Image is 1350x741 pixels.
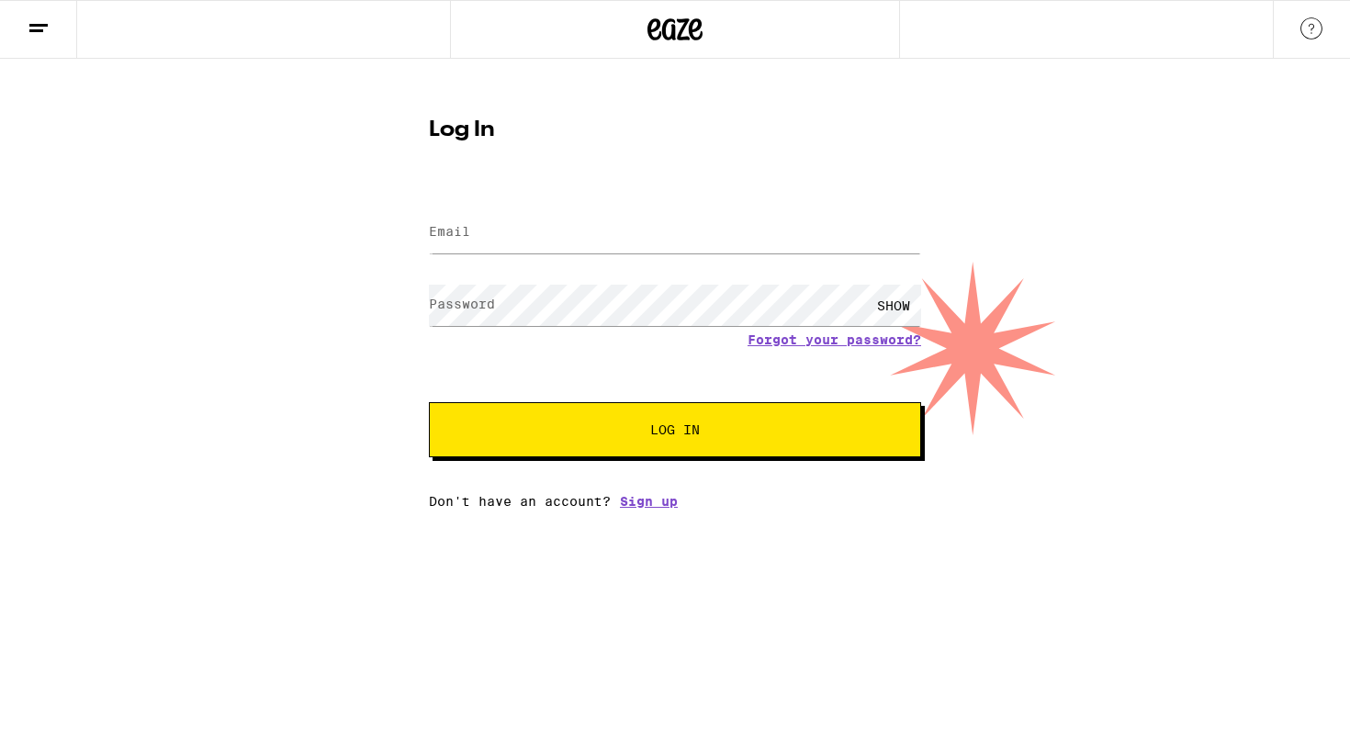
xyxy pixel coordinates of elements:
[620,494,678,509] a: Sign up
[429,224,470,239] label: Email
[429,402,921,457] button: Log In
[748,332,921,347] a: Forgot your password?
[866,285,921,326] div: SHOW
[650,423,700,436] span: Log In
[429,297,495,311] label: Password
[429,212,921,253] input: Email
[429,119,921,141] h1: Log In
[429,494,921,509] div: Don't have an account?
